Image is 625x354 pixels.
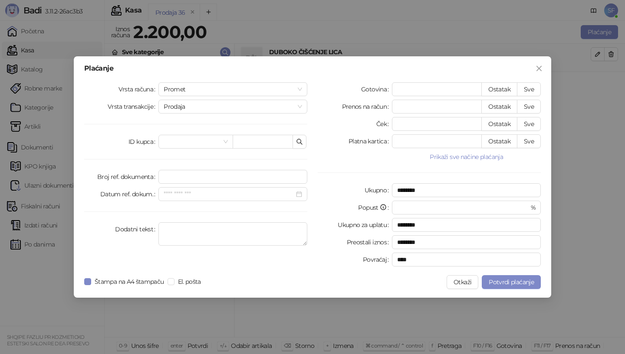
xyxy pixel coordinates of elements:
[158,222,307,246] textarea: Dodatni tekst
[164,83,302,96] span: Promet
[517,134,541,148] button: Sve
[347,235,392,249] label: Preostali iznos
[392,152,541,162] button: Prikaži sve načine plaćanja
[100,187,159,201] label: Datum ref. dokum.
[361,82,392,96] label: Gotovina
[447,275,478,289] button: Otkaži
[164,100,302,113] span: Prodaja
[482,275,541,289] button: Potvrdi plaćanje
[481,82,517,96] button: Ostatak
[338,218,392,232] label: Ukupno za uplatu
[358,201,392,214] label: Popust
[174,277,204,286] span: El. pošta
[517,82,541,96] button: Sve
[349,134,392,148] label: Platna kartica
[517,117,541,131] button: Sve
[115,222,158,236] label: Dodatni tekst
[84,65,541,72] div: Plaćanje
[128,135,158,149] label: ID kupca
[108,100,159,114] label: Vrsta transakcije
[365,183,392,197] label: Ukupno
[97,170,158,184] label: Broj ref. dokumenta
[532,65,546,72] span: Zatvori
[91,277,168,286] span: Štampa na A4 štampaču
[376,117,392,131] label: Ček
[118,82,159,96] label: Vrsta računa
[517,100,541,114] button: Sve
[363,253,392,266] label: Povraćaj
[481,100,517,114] button: Ostatak
[164,189,294,199] input: Datum ref. dokum.
[532,62,546,75] button: Close
[481,117,517,131] button: Ostatak
[489,278,534,286] span: Potvrdi plaćanje
[158,170,307,184] input: Broj ref. dokumenta
[481,134,517,148] button: Ostatak
[536,65,543,72] span: close
[342,100,392,114] label: Prenos na račun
